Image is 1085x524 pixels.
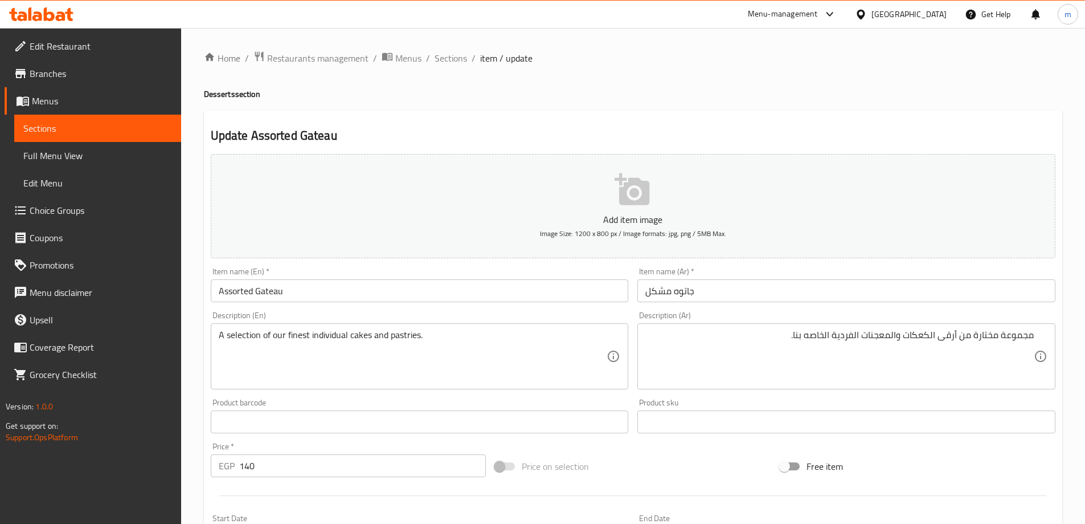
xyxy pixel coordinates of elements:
[395,51,421,65] span: Menus
[5,224,181,251] a: Coupons
[5,251,181,279] a: Promotions
[435,51,467,65] a: Sections
[228,213,1038,226] p: Add item image
[211,279,629,302] input: Enter name En
[23,121,172,135] span: Sections
[253,51,369,66] a: Restaurants management
[5,279,181,306] a: Menu disclaimer
[5,306,181,334] a: Upsell
[637,279,1055,302] input: Enter name Ar
[6,430,78,445] a: Support.OpsPlatform
[5,87,181,115] a: Menus
[30,204,172,217] span: Choice Groups
[30,231,172,245] span: Coupons
[219,459,235,473] p: EGP
[522,460,589,473] span: Price on selection
[871,8,947,21] div: [GEOGRAPHIC_DATA]
[645,330,1034,384] textarea: مجموعة مختارة من أرقى الكعكات والمعجنات الفردية الخاصه بنا.
[472,51,476,65] li: /
[382,51,421,66] a: Menus
[211,127,1055,144] h2: Update Assorted Gateau
[540,227,726,240] span: Image Size: 1200 x 800 px / Image formats: jpg, png / 5MB Max.
[219,330,607,384] textarea: A selection of our finest individual cakes and pastries.
[748,7,818,21] div: Menu-management
[373,51,377,65] li: /
[239,454,486,477] input: Please enter price
[30,313,172,327] span: Upsell
[426,51,430,65] li: /
[35,399,53,414] span: 1.0.0
[204,51,1062,66] nav: breadcrumb
[806,460,843,473] span: Free item
[211,411,629,433] input: Please enter product barcode
[23,149,172,163] span: Full Menu View
[5,197,181,224] a: Choice Groups
[30,368,172,381] span: Grocery Checklist
[211,154,1055,258] button: Add item imageImage Size: 1200 x 800 px / Image formats: jpg, png / 5MB Max.
[245,51,249,65] li: /
[30,340,172,354] span: Coverage Report
[14,142,181,169] a: Full Menu View
[14,115,181,142] a: Sections
[204,88,1062,100] h4: Desserts section
[30,67,172,80] span: Branches
[5,33,181,60] a: Edit Restaurant
[267,51,369,65] span: Restaurants management
[5,334,181,361] a: Coverage Report
[5,361,181,388] a: Grocery Checklist
[23,176,172,190] span: Edit Menu
[30,258,172,272] span: Promotions
[6,419,58,433] span: Get support on:
[5,60,181,87] a: Branches
[14,169,181,197] a: Edit Menu
[6,399,34,414] span: Version:
[30,39,172,53] span: Edit Restaurant
[637,411,1055,433] input: Please enter product sku
[32,94,172,108] span: Menus
[204,51,240,65] a: Home
[30,286,172,299] span: Menu disclaimer
[480,51,533,65] span: item / update
[1064,8,1071,21] span: m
